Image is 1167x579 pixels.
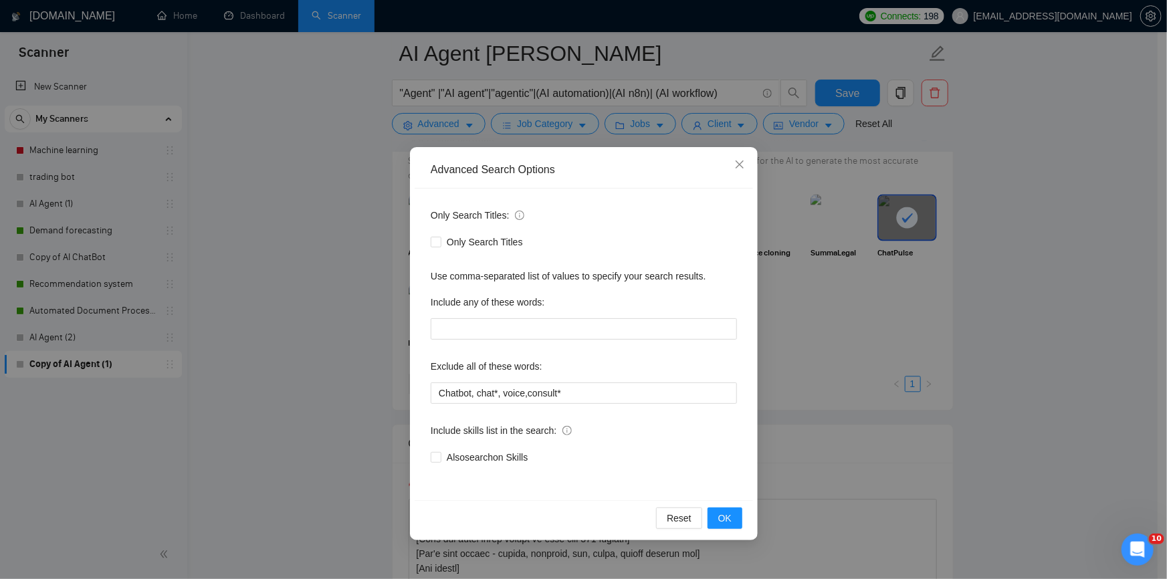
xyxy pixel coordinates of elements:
span: info-circle [515,211,524,220]
span: close [734,159,745,170]
span: info-circle [562,426,572,435]
button: Reset [656,507,702,529]
span: 10 [1149,534,1164,544]
label: Exclude all of these words: [431,356,542,377]
span: Only Search Titles [441,235,528,249]
label: Include any of these words: [431,292,544,313]
span: Reset [667,511,692,526]
span: Include skills list in the search: [431,423,572,438]
span: Also search on Skills [441,450,533,465]
div: Advanced Search Options [431,162,737,177]
button: OK [707,507,742,529]
span: Only Search Titles: [431,208,524,223]
div: Use comma-separated list of values to specify your search results. [431,269,737,283]
button: Close [722,147,758,183]
span: OK [718,511,731,526]
iframe: Intercom live chat [1122,534,1154,566]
